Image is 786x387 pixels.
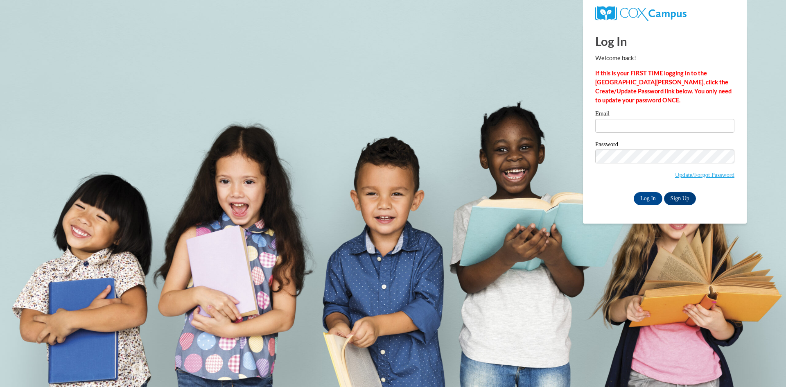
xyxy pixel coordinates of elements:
[595,6,687,21] img: COX Campus
[595,141,734,149] label: Password
[595,70,732,104] strong: If this is your FIRST TIME logging in to the [GEOGRAPHIC_DATA][PERSON_NAME], click the Create/Upd...
[595,9,687,16] a: COX Campus
[634,192,662,205] input: Log In
[595,111,734,119] label: Email
[595,54,734,63] p: Welcome back!
[664,192,696,205] a: Sign Up
[595,33,734,50] h1: Log In
[675,172,734,178] a: Update/Forgot Password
